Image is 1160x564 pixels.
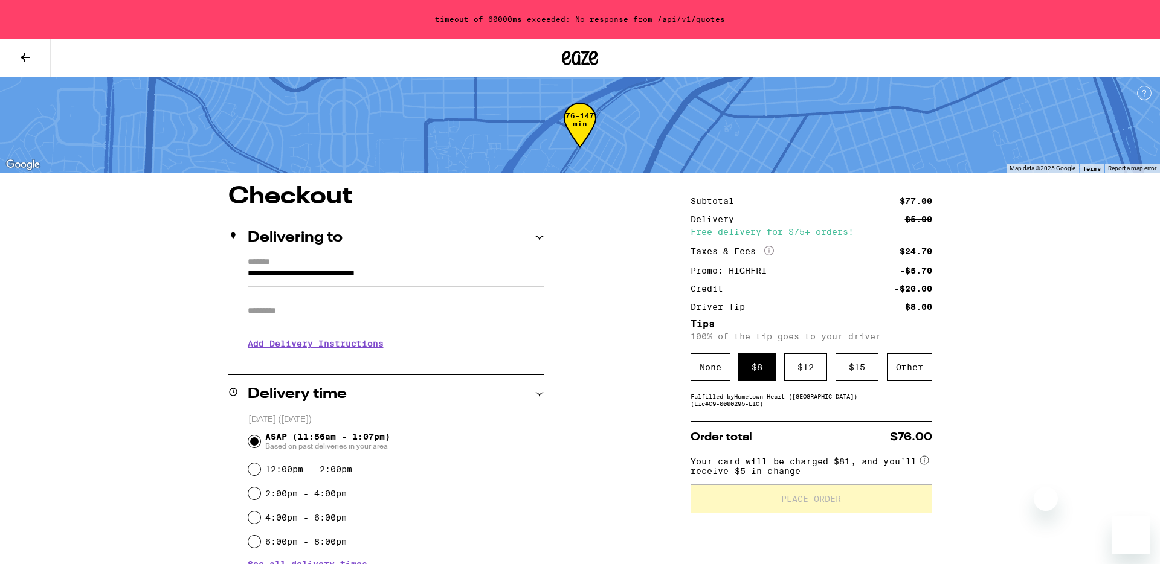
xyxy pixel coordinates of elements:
div: $ 8 [738,353,776,381]
div: Fulfilled by Hometown Heart ([GEOGRAPHIC_DATA]) (Lic# C9-0000295-LIC ) [691,393,932,407]
label: 6:00pm - 8:00pm [265,537,347,546]
a: Open this area in Google Maps (opens a new window) [3,157,43,173]
img: Google [3,157,43,173]
h5: Tips [691,319,932,329]
div: Taxes & Fees [691,246,774,257]
div: Subtotal [691,197,743,205]
div: Other [887,353,932,381]
div: -$20.00 [894,284,932,293]
h1: Checkout [228,185,544,209]
div: Credit [691,284,732,293]
iframe: Close message [1034,487,1058,511]
span: Your card will be charged $81, and you’ll receive $5 in change [691,452,918,476]
div: -$5.70 [900,266,932,275]
p: We'll contact you at [PHONE_NUMBER] when we arrive [248,357,544,367]
span: $76.00 [890,432,932,443]
h2: Delivering to [248,231,343,245]
span: Place Order [781,495,841,503]
div: Promo: HIGHFRI [691,266,775,275]
div: $ 12 [784,353,827,381]
button: Place Order [691,484,932,513]
div: $24.70 [900,247,932,255]
p: [DATE] ([DATE]) [248,414,544,426]
span: Based on past deliveries in your area [265,441,390,451]
label: 2:00pm - 4:00pm [265,489,347,498]
a: Terms [1083,165,1101,172]
div: None [691,353,730,381]
div: $8.00 [905,303,932,311]
label: 4:00pm - 6:00pm [265,513,347,522]
span: Order total [691,432,752,443]
span: Map data ©2025 Google [1010,165,1075,171]
p: 100% of the tip goes to your driver [691,332,932,341]
h2: Delivery time [248,387,347,402]
div: $5.00 [905,215,932,223]
div: 76-147 min [564,112,596,157]
iframe: Button to launch messaging window [1112,516,1150,554]
div: $ 15 [836,353,878,381]
span: ASAP (11:56am - 1:07pm) [265,432,390,451]
div: $77.00 [900,197,932,205]
a: Report a map error [1108,165,1156,171]
div: Free delivery for $75+ orders! [691,228,932,236]
label: 12:00pm - 2:00pm [265,464,352,474]
div: Driver Tip [691,303,753,311]
div: Delivery [691,215,743,223]
h3: Add Delivery Instructions [248,330,544,357]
